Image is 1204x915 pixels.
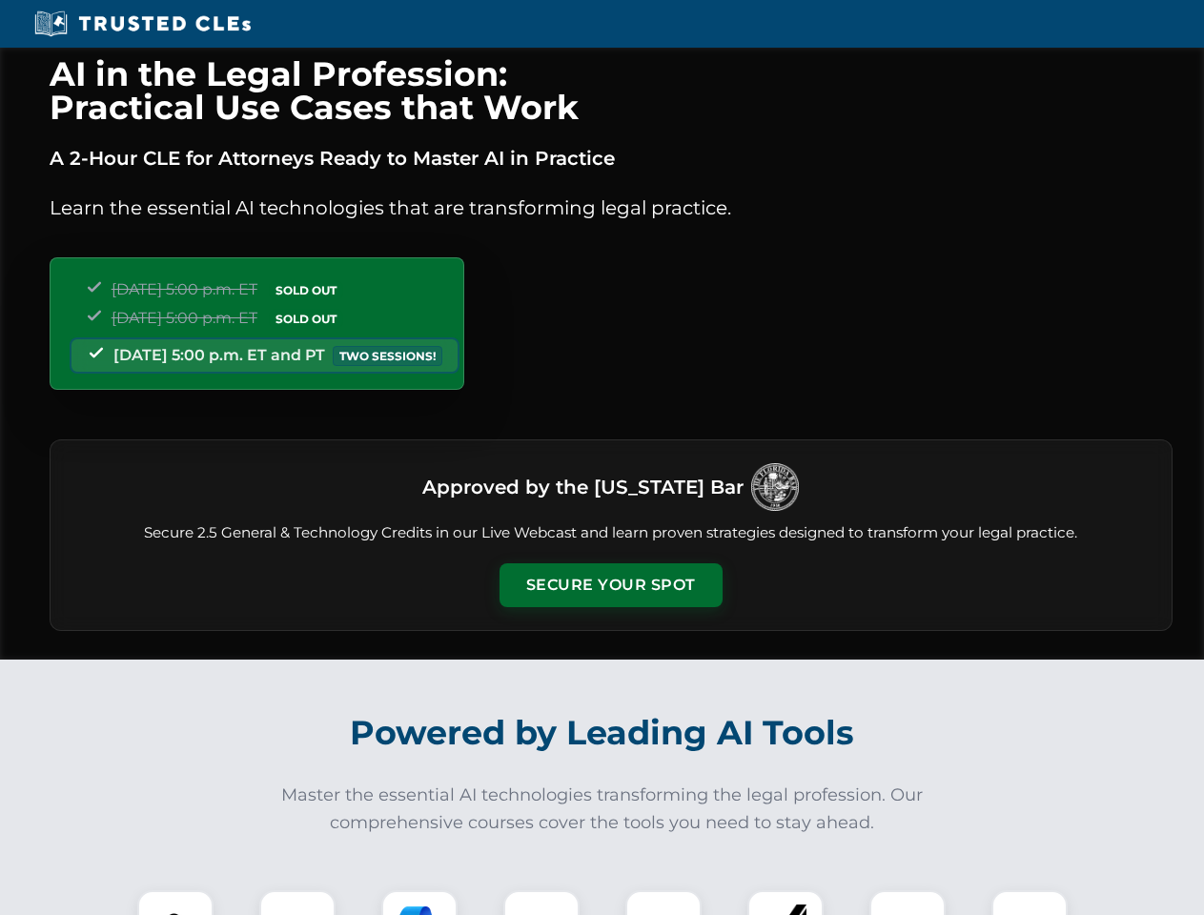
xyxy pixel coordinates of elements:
span: SOLD OUT [269,280,343,300]
span: [DATE] 5:00 p.m. ET [112,280,257,298]
h2: Powered by Leading AI Tools [74,700,1131,766]
span: [DATE] 5:00 p.m. ET [112,309,257,327]
h1: AI in the Legal Profession: Practical Use Cases that Work [50,57,1173,124]
button: Secure Your Spot [500,563,723,607]
p: Secure 2.5 General & Technology Credits in our Live Webcast and learn proven strategies designed ... [73,522,1149,544]
p: Master the essential AI technologies transforming the legal profession. Our comprehensive courses... [269,782,936,837]
img: Logo [751,463,799,511]
p: Learn the essential AI technologies that are transforming legal practice. [50,193,1173,223]
h3: Approved by the [US_STATE] Bar [422,470,744,504]
p: A 2-Hour CLE for Attorneys Ready to Master AI in Practice [50,143,1173,173]
img: Trusted CLEs [29,10,256,38]
span: SOLD OUT [269,309,343,329]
